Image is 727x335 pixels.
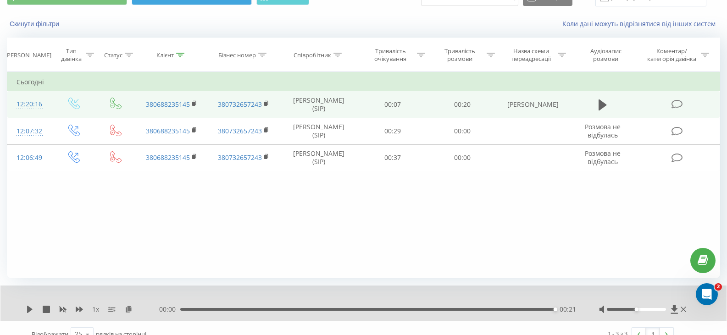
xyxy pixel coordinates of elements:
button: Скинути фільтри [7,20,64,28]
a: 380688235145 [146,100,190,109]
td: 00:00 [427,118,497,144]
div: Коментар/категорія дзвінка [645,47,699,63]
span: Розмова не відбулась [585,149,621,166]
td: [PERSON_NAME] (SIP) [280,118,358,144]
div: 12:07:32 [17,122,43,140]
td: [PERSON_NAME] [497,91,569,118]
div: Accessibility label [554,308,557,311]
a: 380688235145 [146,153,190,162]
span: 00:21 [560,305,576,314]
div: [PERSON_NAME] [5,51,51,59]
span: 00:00 [159,305,180,314]
a: 380732657243 [218,126,262,135]
div: 12:06:49 [17,149,43,167]
a: 380732657243 [218,153,262,162]
a: Коли дані можуть відрізнятися вiд інших систем [562,19,720,28]
a: 380688235145 [146,126,190,135]
span: Розмова не відбулась [585,122,621,139]
a: 380732657243 [218,100,262,109]
td: [PERSON_NAME] (SIP) [280,144,358,171]
td: Сьогодні [7,73,720,91]
td: [PERSON_NAME] (SIP) [280,91,358,118]
td: 00:00 [427,144,497,171]
td: 00:29 [358,118,427,144]
div: Бізнес номер [218,51,256,59]
div: Аудіозапис розмови [577,47,634,63]
td: 00:37 [358,144,427,171]
div: Назва схеми переадресації [506,47,555,63]
td: 00:20 [427,91,497,118]
td: 00:07 [358,91,427,118]
div: 12:20:16 [17,95,43,113]
span: 1 x [92,305,99,314]
div: Accessibility label [635,308,638,311]
div: Тривалість розмови [436,47,484,63]
div: Тип дзвінка [60,47,83,63]
div: Співробітник [294,51,331,59]
iframe: Intercom live chat [696,283,718,305]
div: Статус [104,51,122,59]
div: Клієнт [156,51,174,59]
div: Тривалість очікування [366,47,415,63]
span: 2 [715,283,722,291]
